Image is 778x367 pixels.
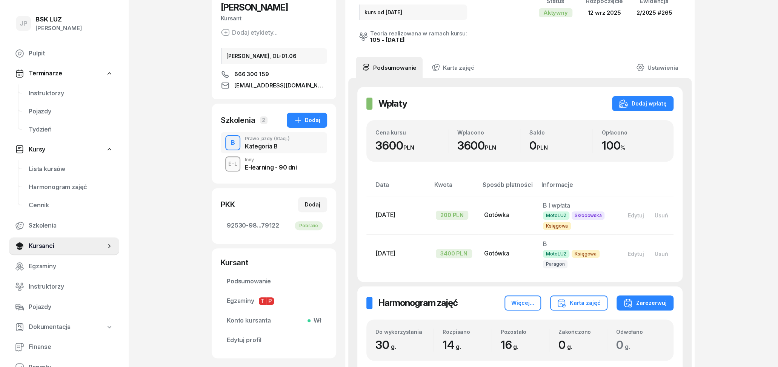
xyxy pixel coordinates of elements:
[298,197,327,212] button: Dodaj
[543,250,569,258] span: MotoLUZ
[543,240,547,248] span: B
[221,81,327,90] a: [EMAIL_ADDRESS][DOMAIN_NAME]
[539,8,572,17] div: Aktywny
[655,212,668,219] div: Usuń
[227,221,321,231] span: 92530-98...79122
[375,139,448,153] div: 3600
[630,57,684,78] a: Ustawienia
[287,113,327,128] button: Dodaj
[9,44,119,63] a: Pulpit
[620,144,626,151] small: %
[221,153,327,174] button: E-LInnyE-learning - 90 dni
[370,36,405,43] a: 105 - [DATE]
[602,139,665,153] div: 100
[504,295,541,310] button: Więcej...
[9,298,119,316] a: Pojazdy
[537,144,548,151] small: PLN
[245,143,290,149] div: Kategoria B
[245,136,290,141] div: Prawo jazdy
[234,70,269,79] span: 666 300 159
[23,178,119,196] a: Harmonogram zajęć
[558,338,576,352] span: 0
[9,257,119,275] a: Egzaminy
[245,164,297,170] div: E-learning - 90 dni
[602,129,665,136] div: Opłacono
[35,16,82,23] div: BSK LUZ
[29,241,106,251] span: Kursanci
[403,144,414,151] small: PLN
[366,180,430,196] th: Data
[225,159,240,168] div: E-L
[567,343,572,350] small: g.
[221,48,327,64] div: [PERSON_NAME], OL-01.06
[485,144,496,151] small: PLN
[23,102,119,121] a: Pojazdy
[221,28,278,37] button: Dodaj etykiety...
[227,296,321,306] span: Egzaminy
[221,217,327,235] a: 92530-98...79122Pobrano
[221,2,288,13] span: [PERSON_NAME]
[543,211,569,219] span: MotoLUZ
[29,200,113,210] span: Cennik
[221,14,327,23] div: Kursant
[225,156,240,171] button: E-L
[529,139,592,153] div: 0
[29,145,45,154] span: Kursy
[221,272,327,291] a: Podsumowanie
[637,9,672,16] span: 2/2025 #265
[529,129,592,136] div: Saldo
[500,329,549,335] div: Pozostało
[649,209,673,222] button: Usuń
[29,69,62,78] span: Terminarze
[655,251,668,257] div: Usuń
[443,329,491,335] div: Rozpisano
[616,329,664,335] div: Odwołano
[375,338,400,352] span: 30
[221,70,327,79] a: 666 300 159
[29,302,113,312] span: Pojazdy
[628,251,644,257] div: Edytuj
[543,202,570,209] span: B I wpłata
[612,96,673,111] button: Dodaj wpłatę
[20,20,28,27] span: JP
[356,57,423,78] a: Podsumowanie
[484,210,531,220] div: Gotówka
[9,65,119,82] a: Terminarze
[558,329,607,335] div: Zakończono
[625,343,630,350] small: g.
[484,249,531,258] div: Gotówka
[266,297,274,305] span: P
[378,98,407,110] h2: Wpłaty
[260,116,268,124] span: 2
[23,160,119,178] a: Lista kursów
[274,136,290,141] span: (Stacj.)
[29,342,113,352] span: Finanse
[649,248,673,260] button: Usuń
[245,158,297,162] div: Inny
[29,282,113,292] span: Instruktorzy
[294,116,320,125] div: Dodaj
[537,180,617,196] th: Informacje
[225,135,240,150] button: B
[9,338,119,356] a: Finanse
[375,129,448,136] div: Cena kursu
[375,211,395,219] span: [DATE]
[513,343,518,350] small: g.
[511,298,534,307] div: Więcej...
[227,335,321,345] span: Edytuj profil
[227,277,321,286] span: Podsumowanie
[588,9,621,16] span: 12 wrz 2025
[359,5,467,20] div: kurs od [DATE]
[550,295,607,310] button: Karta zajęć
[221,331,327,349] a: Edytuj profil
[616,338,634,352] span: 0
[623,298,667,307] div: Zarezerwuj
[29,322,71,332] span: Dokumentacja
[221,199,235,210] div: PKK
[35,23,82,33] div: [PERSON_NAME]
[9,141,119,158] a: Kursy
[9,217,119,235] a: Szkolenia
[221,292,327,310] a: EgzaminyTP
[295,221,323,230] div: Pobrano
